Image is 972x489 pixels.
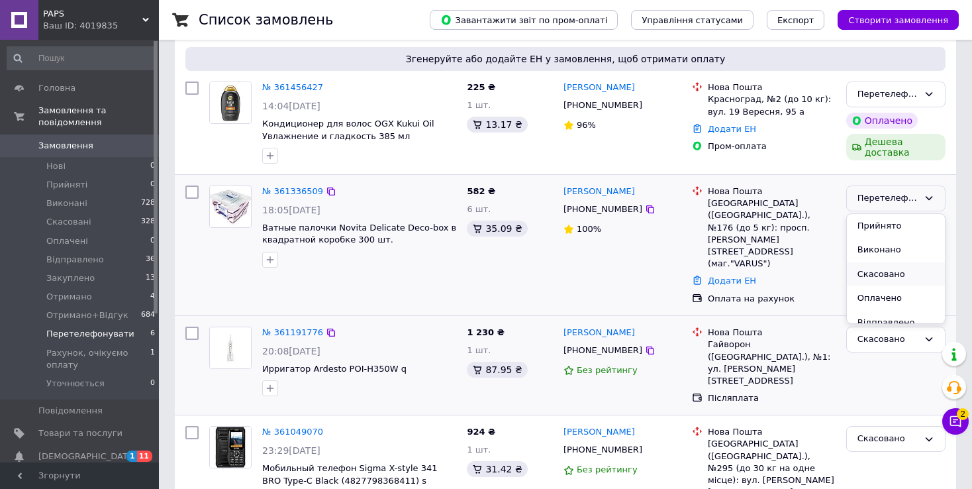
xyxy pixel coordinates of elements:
[209,186,252,228] a: Фото товару
[46,254,104,266] span: Відправлено
[561,441,645,459] div: [PHONE_NUMBER]
[262,119,434,153] a: Кондиционер для волос OGX Kukui Oil Увлажнение и гладкость 385 мл (0022796974228) l
[577,120,596,130] span: 96%
[141,216,155,228] span: 328
[38,140,93,152] span: Замовлення
[708,426,836,438] div: Нова Пошта
[561,97,645,114] div: [PHONE_NUMBER]
[467,117,527,133] div: 13.17 ₴
[262,445,320,456] span: 23:29[DATE]
[847,286,945,311] li: Оплачено
[767,10,825,30] button: Експорт
[150,328,155,340] span: 6
[824,15,959,25] a: Створити замовлення
[467,427,495,437] span: 924 ₴
[209,426,252,468] a: Фото товару
[38,405,103,417] span: Повідомлення
[708,140,836,152] div: Пром-оплата
[262,223,456,257] a: Ватные палочки Novita Delicate Deco-box в квадратной коробке 300 шт. (4823071643909) j
[440,14,607,26] span: Завантажити звіт по пром-оплаті
[46,347,150,371] span: Рахунок, очікуємо оплату
[467,362,527,378] div: 87.95 ₴
[708,81,836,93] div: Нова Пошта
[7,46,156,70] input: Пошук
[210,327,251,368] img: Фото товару
[46,216,91,228] span: Скасовані
[846,113,918,129] div: Оплачено
[467,204,491,214] span: 6 шт.
[210,427,251,468] img: Фото товару
[38,105,159,129] span: Замовлення та повідомлення
[847,214,945,239] li: Прийнято
[561,342,645,359] div: [PHONE_NUMBER]
[777,15,814,25] span: Експорт
[210,186,251,227] img: Фото товару
[46,272,95,284] span: Закуплено
[563,426,635,439] a: [PERSON_NAME]
[46,235,88,247] span: Оплачені
[262,82,323,92] a: № 361456427
[857,191,918,205] div: Перетелефонувати
[262,427,323,437] a: № 361049070
[642,15,743,25] span: Управління статусами
[262,346,320,356] span: 20:08[DATE]
[146,272,155,284] span: 13
[708,339,836,387] div: Гайворон ([GEOGRAPHIC_DATA].), №1: ул. [PERSON_NAME][STREET_ADDRESS]
[577,365,638,375] span: Без рейтингу
[708,276,756,286] a: Додати ЕН
[467,327,504,337] span: 1 230 ₴
[708,93,836,117] div: Красноград, №2 (до 10 кг): вул. 19 Вересня, 95 а
[847,311,945,335] li: Відправлено
[191,52,940,66] span: Згенеруйте або додайте ЕН у замовлення, щоб отримати оплату
[631,10,753,30] button: Управління статусами
[467,82,495,92] span: 225 ₴
[210,82,251,123] img: Фото товару
[46,309,128,321] span: Отримано+Відгук
[563,81,635,94] a: [PERSON_NAME]
[838,10,959,30] button: Створити замовлення
[43,20,159,32] div: Ваш ID: 4019835
[708,186,836,197] div: Нова Пошта
[38,82,75,94] span: Головна
[467,186,495,196] span: 582 ₴
[262,463,437,486] span: Мобильный телефон Sigma X-style 341 BRO Type-C Black (4827798368411) s
[43,8,142,20] span: PAPS
[708,197,836,270] div: [GEOGRAPHIC_DATA] ([GEOGRAPHIC_DATA].), №176 (до 5 кг): просп. [PERSON_NAME][STREET_ADDRESS] (маг...
[209,327,252,369] a: Фото товару
[150,347,155,371] span: 1
[150,291,155,303] span: 4
[561,201,645,218] div: [PHONE_NUMBER]
[430,10,618,30] button: Завантажити звіт по пром-оплаті
[847,262,945,287] li: Скасовано
[262,186,323,196] a: № 361336509
[467,221,527,237] div: 35.09 ₴
[563,327,635,339] a: [PERSON_NAME]
[848,15,948,25] span: Створити замовлення
[46,328,134,340] span: Перетелефонувати
[46,291,92,303] span: Отримано
[467,461,527,477] div: 31.42 ₴
[199,12,333,28] h1: Список замовлень
[126,451,137,462] span: 1
[46,197,87,209] span: Виконані
[577,224,601,234] span: 100%
[467,345,491,355] span: 1 шт.
[262,327,323,337] a: № 361191776
[150,179,155,191] span: 0
[38,427,122,439] span: Товари та послуги
[137,451,152,462] span: 11
[141,197,155,209] span: 728
[846,134,946,160] div: Дешева доставка
[708,392,836,404] div: Післяплата
[262,101,320,111] span: 14:04[DATE]
[262,364,407,374] span: Ирригатор Ardesto POI-H350W q
[847,238,945,262] li: Виконано
[38,451,136,462] span: [DEMOGRAPHIC_DATA]
[150,378,155,390] span: 0
[942,408,969,435] button: Чат з покупцем2
[708,124,756,134] a: Додати ЕН
[46,378,105,390] span: Уточнюється
[467,445,491,455] span: 1 шт.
